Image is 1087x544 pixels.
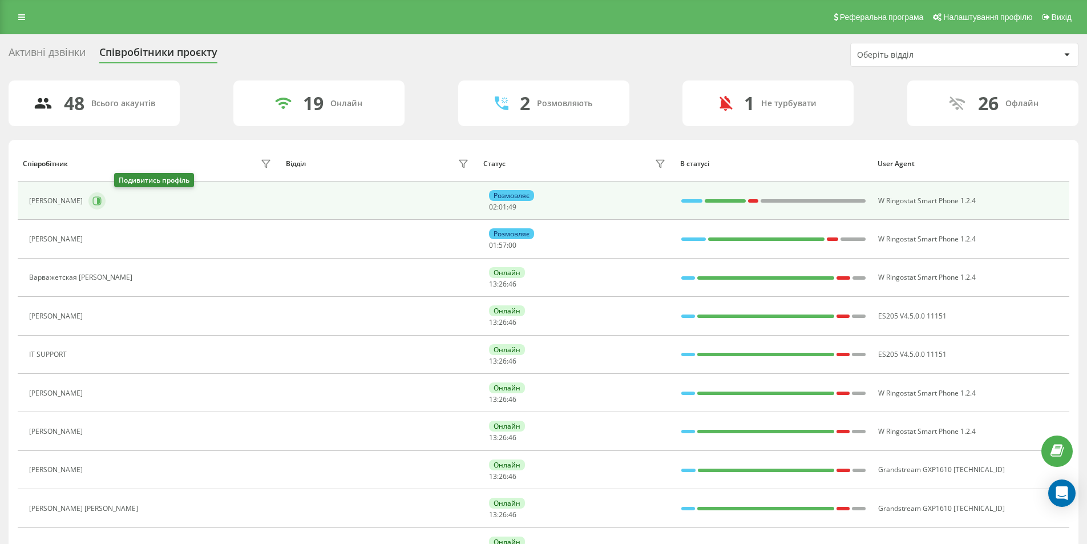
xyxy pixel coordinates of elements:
span: W Ringostat Smart Phone 1.2.4 [878,388,976,398]
div: : : [489,511,516,519]
span: 26 [499,433,507,442]
span: 46 [508,317,516,327]
div: User Agent [878,160,1064,168]
div: [PERSON_NAME] [29,197,86,205]
div: Офлайн [1005,99,1038,108]
div: [PERSON_NAME] [29,235,86,243]
span: 13 [489,472,497,481]
div: Розмовляє [489,190,534,201]
div: Онлайн [489,382,525,393]
span: 46 [508,472,516,481]
div: : : [489,203,516,211]
div: : : [489,357,516,365]
span: 26 [499,317,507,327]
span: 26 [499,472,507,481]
div: Статус [483,160,506,168]
div: Відділ [286,160,306,168]
span: 13 [489,394,497,404]
div: В статусі [680,160,867,168]
span: 13 [489,317,497,327]
span: 46 [508,394,516,404]
div: Варважетская [PERSON_NAME] [29,273,135,281]
span: W Ringostat Smart Phone 1.2.4 [878,234,976,244]
span: Вихід [1052,13,1072,22]
div: Розмовляє [489,228,534,239]
span: ES205 V4.5.0.0 11151 [878,311,947,321]
span: Реферальна програма [840,13,924,22]
span: 01 [499,202,507,212]
div: Онлайн [489,344,525,355]
span: 46 [508,510,516,519]
div: 26 [978,92,999,114]
div: Open Intercom Messenger [1048,479,1076,507]
span: 26 [499,394,507,404]
span: Grandstream GXP1610 [TECHNICAL_ID] [878,465,1005,474]
span: W Ringostat Smart Phone 1.2.4 [878,272,976,282]
span: 46 [508,356,516,366]
div: Подивитись профіль [114,173,194,187]
div: 2 [520,92,530,114]
span: 49 [508,202,516,212]
div: Не турбувати [761,99,817,108]
div: : : [489,241,516,249]
span: 26 [499,510,507,519]
div: 48 [64,92,84,114]
span: 01 [489,240,497,250]
span: W Ringostat Smart Phone 1.2.4 [878,196,976,205]
div: [PERSON_NAME] [PERSON_NAME] [29,505,141,513]
span: 57 [499,240,507,250]
span: 46 [508,433,516,442]
div: 19 [303,92,324,114]
div: [PERSON_NAME] [29,428,86,436]
div: : : [489,434,516,442]
div: [PERSON_NAME] [29,312,86,320]
div: Онлайн [330,99,362,108]
div: : : [489,396,516,404]
div: Активні дзвінки [9,46,86,64]
div: 1 [744,92,754,114]
div: Оберіть відділ [857,50,993,60]
div: : : [489,473,516,481]
span: 13 [489,279,497,289]
div: Онлайн [489,267,525,278]
span: W Ringostat Smart Phone 1.2.4 [878,426,976,436]
div: Онлайн [489,498,525,509]
span: Grandstream GXP1610 [TECHNICAL_ID] [878,503,1005,513]
div: Онлайн [489,421,525,432]
div: [PERSON_NAME] [29,389,86,397]
span: ES205 V4.5.0.0 11151 [878,349,947,359]
div: : : [489,280,516,288]
div: IT SUPPORT [29,350,70,358]
span: 46 [508,279,516,289]
div: [PERSON_NAME] [29,466,86,474]
div: Онлайн [489,305,525,316]
span: 02 [489,202,497,212]
div: Всього акаунтів [91,99,155,108]
span: 13 [489,356,497,366]
div: Онлайн [489,460,525,470]
div: : : [489,319,516,327]
span: 13 [489,510,497,519]
span: 26 [499,356,507,366]
span: 00 [508,240,516,250]
span: 26 [499,279,507,289]
span: Налаштування профілю [943,13,1032,22]
span: 13 [489,433,497,442]
div: Розмовляють [537,99,592,108]
div: Співробітник [23,160,68,168]
div: Співробітники проєкту [99,46,217,64]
